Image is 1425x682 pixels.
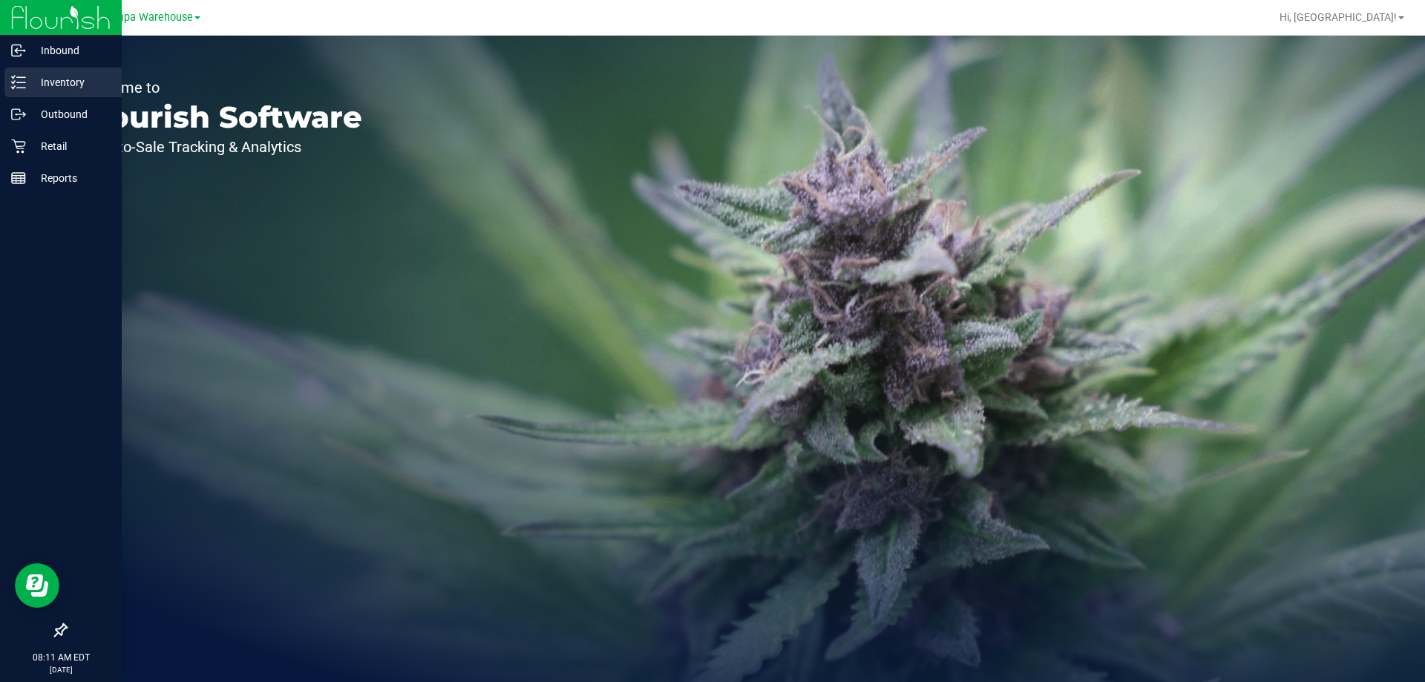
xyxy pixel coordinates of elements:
[80,140,362,154] p: Seed-to-Sale Tracking & Analytics
[80,80,362,95] p: Welcome to
[11,171,26,186] inline-svg: Reports
[7,651,115,664] p: 08:11 AM EDT
[11,75,26,90] inline-svg: Inventory
[11,43,26,58] inline-svg: Inbound
[11,139,26,154] inline-svg: Retail
[102,11,193,24] span: Tampa Warehouse
[15,563,59,608] iframe: Resource center
[26,42,115,59] p: Inbound
[11,107,26,122] inline-svg: Outbound
[26,137,115,155] p: Retail
[26,73,115,91] p: Inventory
[80,102,362,132] p: Flourish Software
[1280,11,1397,23] span: Hi, [GEOGRAPHIC_DATA]!
[26,105,115,123] p: Outbound
[26,169,115,187] p: Reports
[7,664,115,675] p: [DATE]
